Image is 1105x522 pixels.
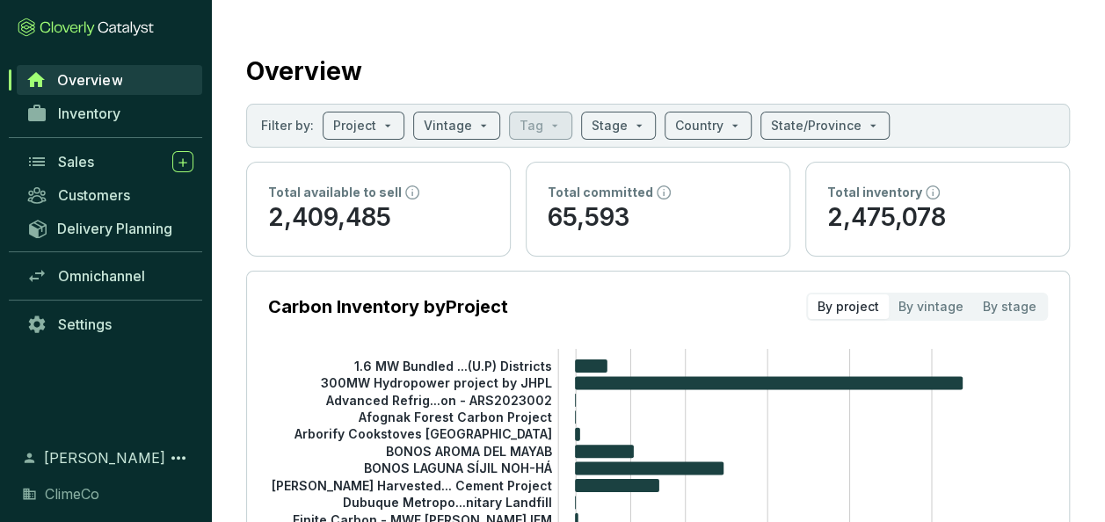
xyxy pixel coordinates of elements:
[272,477,552,492] tspan: [PERSON_NAME] Harvested... Cement Project
[17,65,202,95] a: Overview
[57,71,122,89] span: Overview
[45,483,99,504] span: ClimeCo
[806,293,1048,321] div: segmented control
[58,105,120,122] span: Inventory
[973,294,1046,319] div: By stage
[294,426,552,441] tspan: Arborify Cookstoves [GEOGRAPHIC_DATA]
[548,201,768,235] p: 65,593
[548,184,653,201] p: Total committed
[808,294,889,319] div: By project
[44,447,165,468] span: [PERSON_NAME]
[364,460,553,475] tspan: BONOS LAGUNA SÍJIL NOH-HÁ
[268,201,489,235] p: 2,409,485
[18,261,202,291] a: Omnichannel
[386,444,552,459] tspan: BONOS AROMA DEL MAYAB
[827,201,1048,235] p: 2,475,078
[343,495,552,510] tspan: Dubuque Metropo...nitary Landfill
[58,315,112,333] span: Settings
[325,392,552,407] tspan: Advanced Refrig...on - ARS2023002
[354,358,552,373] tspan: 1.6 MW Bundled ...(U.P) Districts
[246,53,362,90] h2: Overview
[268,184,402,201] p: Total available to sell
[358,410,552,424] tspan: Afognak Forest Carbon Project
[18,147,202,177] a: Sales
[889,294,973,319] div: By vintage
[261,117,314,134] p: Filter by:
[18,309,202,339] a: Settings
[57,220,172,237] span: Delivery Planning
[18,180,202,210] a: Customers
[321,375,552,390] tspan: 300MW Hydropower project by JHPL
[520,117,543,134] p: Tag
[268,294,508,319] p: Carbon Inventory by Project
[58,153,94,170] span: Sales
[18,98,202,128] a: Inventory
[58,267,145,285] span: Omnichannel
[58,186,130,204] span: Customers
[827,184,922,201] p: Total inventory
[18,214,202,243] a: Delivery Planning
